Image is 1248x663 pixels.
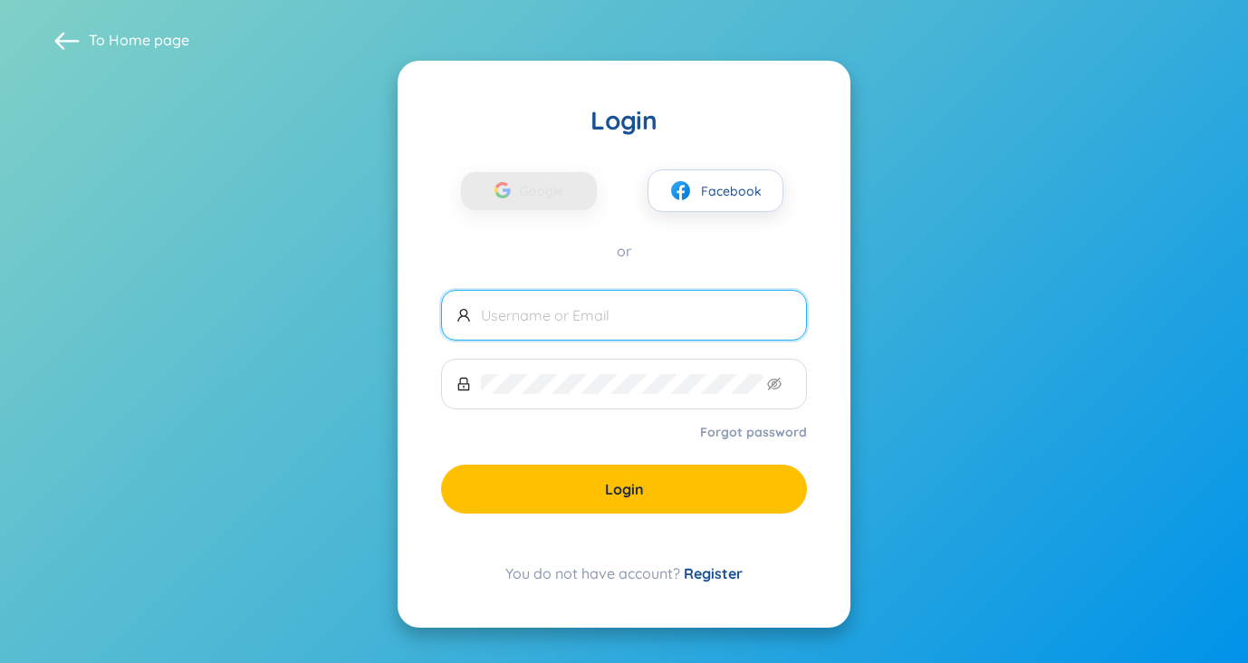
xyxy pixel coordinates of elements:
[109,31,189,49] a: Home page
[669,179,692,202] img: facebook
[701,181,762,201] span: Facebook
[441,562,807,584] div: You do not have account?
[684,564,743,582] a: Register
[89,30,189,50] span: To
[461,172,597,210] button: Google
[520,172,572,210] span: Google
[441,241,807,261] div: or
[456,308,471,322] span: user
[648,169,783,212] button: facebookFacebook
[456,377,471,391] span: lock
[441,104,807,137] div: Login
[441,465,807,514] button: Login
[767,377,782,391] span: eye-invisible
[481,305,792,325] input: Username or Email
[700,423,807,441] a: Forgot password
[605,479,644,499] span: Login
